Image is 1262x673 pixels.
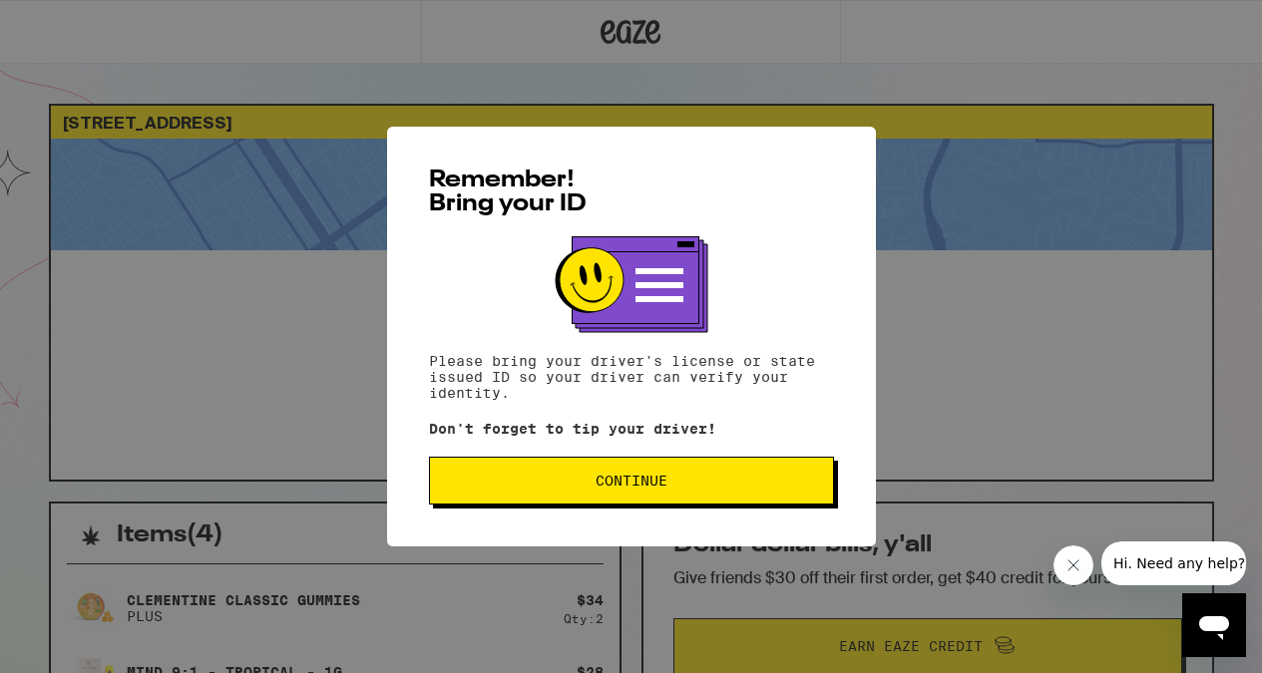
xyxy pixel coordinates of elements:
[429,457,834,505] button: Continue
[429,421,834,437] p: Don't forget to tip your driver!
[596,474,667,488] span: Continue
[429,353,834,401] p: Please bring your driver's license or state issued ID so your driver can verify your identity.
[1182,593,1246,657] iframe: Button to launch messaging window
[1053,545,1093,585] iframe: Close message
[1101,541,1246,585] iframe: Message from company
[429,168,587,216] span: Remember! Bring your ID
